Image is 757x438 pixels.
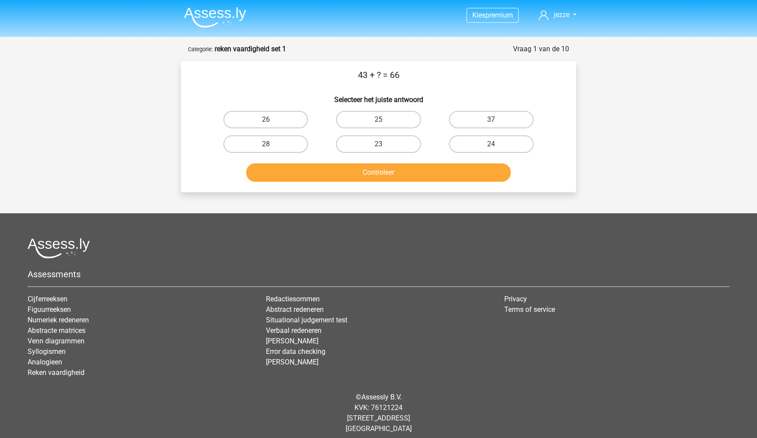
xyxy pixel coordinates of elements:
[28,326,85,335] a: Abstracte matrices
[266,358,318,366] a: [PERSON_NAME]
[535,10,580,20] a: jezze
[28,358,62,366] a: Analogieen
[467,9,518,21] a: Kiespremium
[513,44,569,54] div: Vraag 1 van de 10
[28,238,90,258] img: Assessly logo
[336,111,421,128] label: 25
[184,7,246,28] img: Assessly
[28,316,89,324] a: Numeriek redeneren
[266,295,320,303] a: Redactiesommen
[266,337,318,345] a: [PERSON_NAME]
[188,46,213,53] small: Categorie:
[504,305,555,314] a: Terms of service
[554,11,570,19] span: jezze
[28,347,66,356] a: Syllogismen
[246,163,511,182] button: Controleer
[195,88,562,104] h6: Selecteer het juiste antwoord
[266,316,347,324] a: Situational judgement test
[266,326,322,335] a: Verbaal redeneren
[472,11,485,19] span: Kies
[449,135,534,153] label: 24
[28,337,85,345] a: Venn diagrammen
[449,111,534,128] label: 37
[28,295,67,303] a: Cijferreeksen
[485,11,513,19] span: premium
[28,269,729,279] h5: Assessments
[215,45,286,53] strong: reken vaardigheid set 1
[223,135,308,153] label: 28
[504,295,527,303] a: Privacy
[195,68,562,81] p: 43 + ? = 66
[266,305,324,314] a: Abstract redeneren
[28,368,85,377] a: Reken vaardigheid
[336,135,421,153] label: 23
[223,111,308,128] label: 26
[28,305,71,314] a: Figuurreeksen
[266,347,325,356] a: Error data checking
[361,393,402,401] a: Assessly B.V.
